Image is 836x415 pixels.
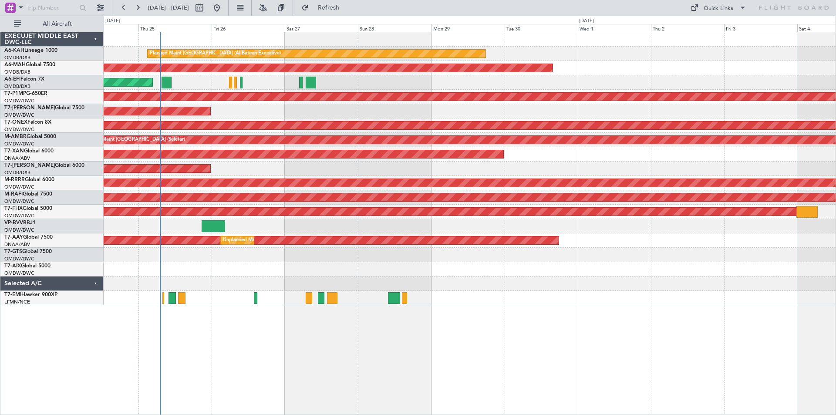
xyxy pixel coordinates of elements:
[4,249,52,254] a: T7-GTSGlobal 7500
[223,234,352,247] div: Unplanned Maint [GEOGRAPHIC_DATA] (Al Maktoum Intl)
[4,206,52,211] a: T7-FHXGlobal 5000
[4,227,34,233] a: OMDW/DWC
[4,91,26,96] span: T7-P1MP
[4,198,34,205] a: OMDW/DWC
[212,24,285,32] div: Fri 26
[4,134,27,139] span: M-AMBR
[4,213,34,219] a: OMDW/DWC
[4,292,21,297] span: T7-EMI
[4,98,34,104] a: OMDW/DWC
[4,134,56,139] a: M-AMBRGlobal 5000
[4,177,25,182] span: M-RRRR
[4,141,34,147] a: OMDW/DWC
[4,192,23,197] span: M-RAFI
[4,299,30,305] a: LFMN/NCE
[505,24,578,32] div: Tue 30
[724,24,797,32] div: Fri 3
[579,17,594,25] div: [DATE]
[578,24,651,32] div: Wed 1
[4,48,57,53] a: A6-KAHLineage 1000
[4,120,51,125] a: T7-ONEXFalcon 8X
[4,163,84,168] a: T7-[PERSON_NAME]Global 6000
[4,69,30,75] a: OMDB/DXB
[4,263,51,269] a: T7-AIXGlobal 5000
[23,21,92,27] span: All Aircraft
[285,24,358,32] div: Sat 27
[4,62,26,67] span: A6-MAH
[4,126,34,133] a: OMDW/DWC
[4,270,34,277] a: OMDW/DWC
[4,77,20,82] span: A6-EFI
[297,1,350,15] button: Refresh
[4,184,34,190] a: OMDW/DWC
[105,17,120,25] div: [DATE]
[148,4,189,12] span: [DATE] - [DATE]
[4,192,52,197] a: M-RAFIGlobal 7500
[310,5,347,11] span: Refresh
[4,148,54,154] a: T7-XANGlobal 6000
[4,163,55,168] span: T7-[PERSON_NAME]
[4,91,47,96] a: T7-P1MPG-650ER
[704,4,733,13] div: Quick Links
[83,133,185,146] div: Planned Maint [GEOGRAPHIC_DATA] (Seletar)
[4,241,30,248] a: DNAA/ABV
[4,292,57,297] a: T7-EMIHawker 900XP
[4,120,27,125] span: T7-ONEX
[4,206,23,211] span: T7-FHX
[4,249,22,254] span: T7-GTS
[4,220,36,226] a: VP-BVVBBJ1
[4,48,24,53] span: A6-KAH
[651,24,724,32] div: Thu 2
[4,155,30,162] a: DNAA/ABV
[358,24,431,32] div: Sun 28
[4,105,55,111] span: T7-[PERSON_NAME]
[4,235,53,240] a: T7-AAYGlobal 7500
[4,256,34,262] a: OMDW/DWC
[4,148,24,154] span: T7-XAN
[4,177,54,182] a: M-RRRRGlobal 6000
[4,77,44,82] a: A6-EFIFalcon 7X
[150,47,281,60] div: Planned Maint [GEOGRAPHIC_DATA] (Al Bateen Executive)
[4,169,30,176] a: OMDB/DXB
[686,1,751,15] button: Quick Links
[4,54,30,61] a: OMDB/DXB
[431,24,505,32] div: Mon 29
[4,112,34,118] a: OMDW/DWC
[4,220,23,226] span: VP-BVV
[4,105,84,111] a: T7-[PERSON_NAME]Global 7500
[138,24,212,32] div: Thu 25
[10,17,94,31] button: All Aircraft
[4,263,21,269] span: T7-AIX
[4,62,55,67] a: A6-MAHGlobal 7500
[4,235,23,240] span: T7-AAY
[4,83,30,90] a: OMDB/DXB
[27,1,77,14] input: Trip Number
